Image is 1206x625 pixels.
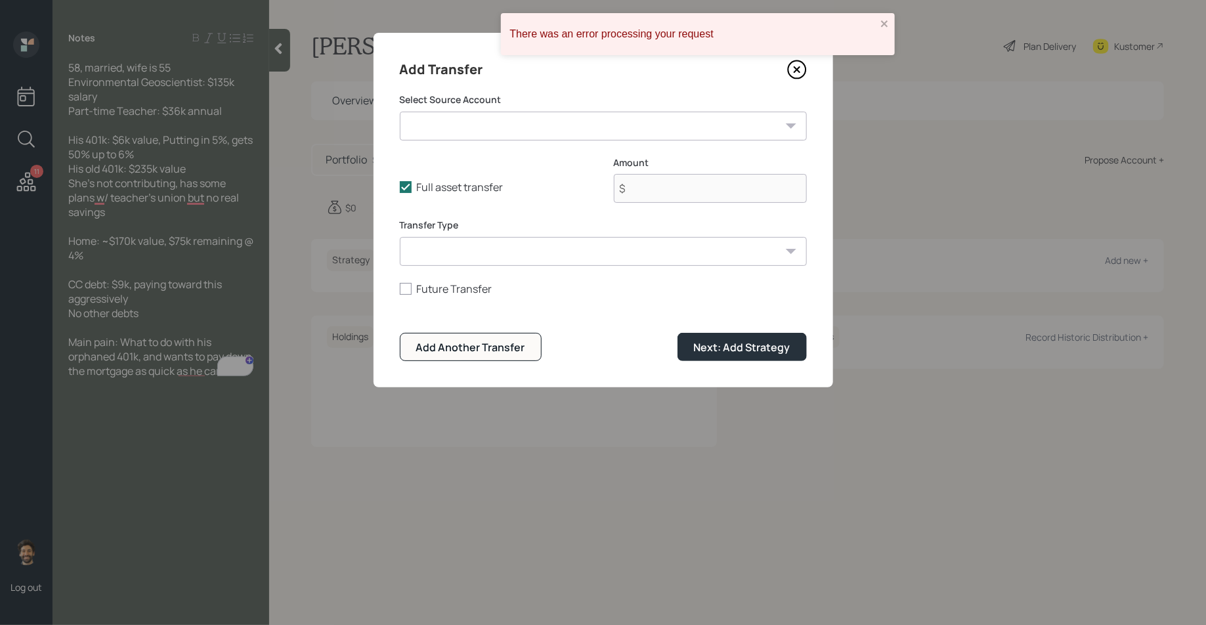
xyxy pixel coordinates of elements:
label: Amount [614,156,807,169]
button: Add Another Transfer [400,333,542,361]
button: Next: Add Strategy [678,333,807,361]
div: Add Another Transfer [416,340,525,355]
div: There was an error processing your request [510,28,876,40]
h4: Add Transfer [400,59,483,80]
label: Future Transfer [400,282,807,296]
button: close [880,18,890,31]
label: Transfer Type [400,219,807,232]
label: Full asset transfer [400,180,593,194]
div: Next: Add Strategy [694,340,790,355]
label: Select Source Account [400,93,807,106]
